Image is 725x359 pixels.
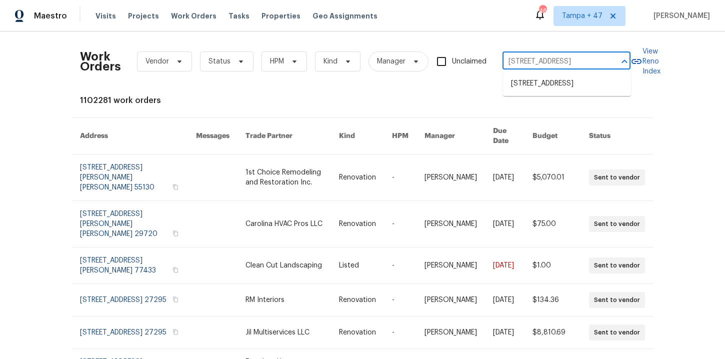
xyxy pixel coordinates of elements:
[331,201,384,247] td: Renovation
[416,316,485,349] td: [PERSON_NAME]
[485,118,524,154] th: Due Date
[416,154,485,201] td: [PERSON_NAME]
[72,118,188,154] th: Address
[80,51,121,71] h2: Work Orders
[562,11,602,21] span: Tampa + 47
[171,327,180,336] button: Copy Address
[188,118,237,154] th: Messages
[312,11,377,21] span: Geo Assignments
[171,182,180,191] button: Copy Address
[416,118,485,154] th: Manager
[331,118,384,154] th: Kind
[524,118,581,154] th: Budget
[171,295,180,304] button: Copy Address
[384,154,416,201] td: -
[80,95,645,105] div: 1102281 work orders
[377,56,405,66] span: Manager
[237,284,331,316] td: RM Interiors
[237,118,331,154] th: Trade Partner
[128,11,159,21] span: Projects
[416,201,485,247] td: [PERSON_NAME]
[331,247,384,284] td: Listed
[171,229,180,238] button: Copy Address
[331,316,384,349] td: Renovation
[452,56,486,67] span: Unclaimed
[208,56,230,66] span: Status
[539,6,546,16] div: 463
[384,284,416,316] td: -
[237,247,331,284] td: Clean Cut Landscaping
[237,154,331,201] td: 1st Choice Remodeling and Restoration Inc.
[331,154,384,201] td: Renovation
[384,118,416,154] th: HPM
[171,265,180,274] button: Copy Address
[323,56,337,66] span: Kind
[649,11,710,21] span: [PERSON_NAME]
[228,12,249,19] span: Tasks
[237,316,331,349] td: Jil Multiservices LLC
[581,118,653,154] th: Status
[630,46,660,76] a: View Reno Index
[502,54,602,69] input: Enter in an address
[270,56,284,66] span: HPM
[237,201,331,247] td: Carolina HVAC Pros LLC
[384,316,416,349] td: -
[384,201,416,247] td: -
[617,54,631,68] button: Close
[261,11,300,21] span: Properties
[331,284,384,316] td: Renovation
[416,247,485,284] td: [PERSON_NAME]
[171,11,216,21] span: Work Orders
[503,75,631,92] li: [STREET_ADDRESS]
[384,247,416,284] td: -
[145,56,169,66] span: Vendor
[416,284,485,316] td: [PERSON_NAME]
[34,11,67,21] span: Maestro
[95,11,116,21] span: Visits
